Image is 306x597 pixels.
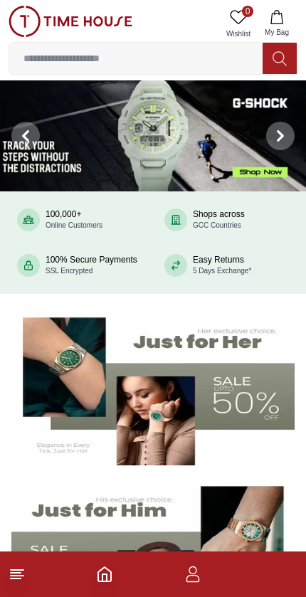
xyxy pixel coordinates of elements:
span: GCC Countries [193,221,241,229]
span: 0 [242,6,253,17]
div: 100,000+ [46,209,102,231]
span: SSL Encrypted [46,267,93,275]
span: Online Customers [46,221,102,229]
span: My Bag [259,27,295,38]
div: 100% Secure Payments [46,255,137,276]
button: My Bag [256,6,297,42]
img: Women's Watches Banner [11,308,295,465]
span: 5 Days Exchange* [193,267,251,275]
img: ... [9,6,132,37]
span: Wishlist [221,28,256,39]
div: Easy Returns [193,255,251,276]
a: 0Wishlist [221,6,256,42]
a: Home [96,566,113,583]
div: Shops across [193,209,245,231]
